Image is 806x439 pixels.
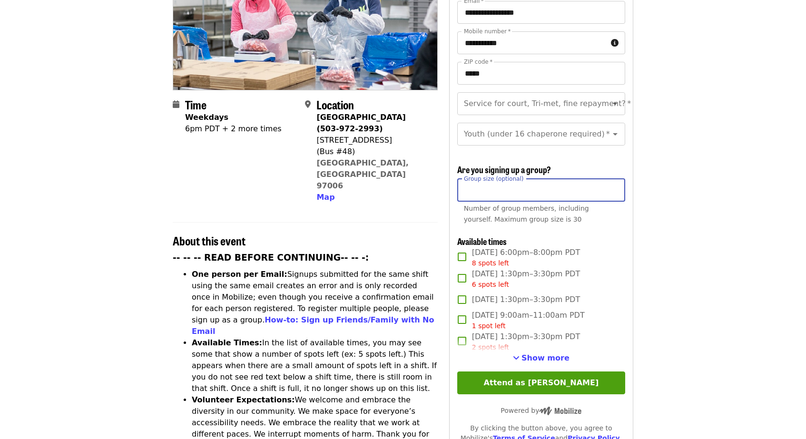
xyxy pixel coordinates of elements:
[192,338,262,347] strong: Available Times:
[192,269,438,337] li: Signups submitted for the same shift using the same email creates an error and is only recorded o...
[185,113,228,122] strong: Weekdays
[316,113,405,133] strong: [GEOGRAPHIC_DATA] (503-972-2993)
[472,294,580,305] span: [DATE] 1:30pm–3:30pm PDT
[457,179,625,202] input: [object Object]
[464,29,511,34] label: Mobile number
[457,62,625,85] input: ZIP code
[316,158,409,190] a: [GEOGRAPHIC_DATA], [GEOGRAPHIC_DATA] 97006
[521,353,570,362] span: Show more
[305,100,311,109] i: map-marker-alt icon
[173,232,246,249] span: About this event
[539,407,581,415] img: Powered by Mobilize
[611,39,619,48] i: circle-info icon
[192,337,438,394] li: In the list of available times, you may see some that show a number of spots left (ex: 5 spots le...
[457,1,625,24] input: Email
[472,259,509,267] span: 8 spots left
[472,322,506,330] span: 1 spot left
[464,205,589,223] span: Number of group members, including yourself. Maximum group size is 30
[472,331,580,352] span: [DATE] 1:30pm–3:30pm PDT
[472,343,509,351] span: 2 spots left
[609,97,622,110] button: Open
[173,100,179,109] i: calendar icon
[316,193,334,202] span: Map
[316,192,334,203] button: Map
[457,371,625,394] button: Attend as [PERSON_NAME]
[472,247,580,268] span: [DATE] 6:00pm–8:00pm PDT
[185,96,206,113] span: Time
[457,235,507,247] span: Available times
[464,59,492,65] label: ZIP code
[192,270,287,279] strong: One person per Email:
[472,268,580,290] span: [DATE] 1:30pm–3:30pm PDT
[472,310,585,331] span: [DATE] 9:00am–11:00am PDT
[501,407,581,414] span: Powered by
[192,395,295,404] strong: Volunteer Expectations:
[609,127,622,141] button: Open
[472,281,509,288] span: 6 spots left
[316,96,354,113] span: Location
[457,31,607,54] input: Mobile number
[316,135,430,146] div: [STREET_ADDRESS]
[316,146,430,157] div: (Bus #48)
[464,175,523,182] span: Group size (optional)
[192,315,434,336] a: How-to: Sign up Friends/Family with No Email
[173,253,369,263] strong: -- -- -- READ BEFORE CONTINUING-- -- -:
[185,123,282,135] div: 6pm PDT + 2 more times
[513,352,570,364] button: See more timeslots
[457,163,551,176] span: Are you signing up a group?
